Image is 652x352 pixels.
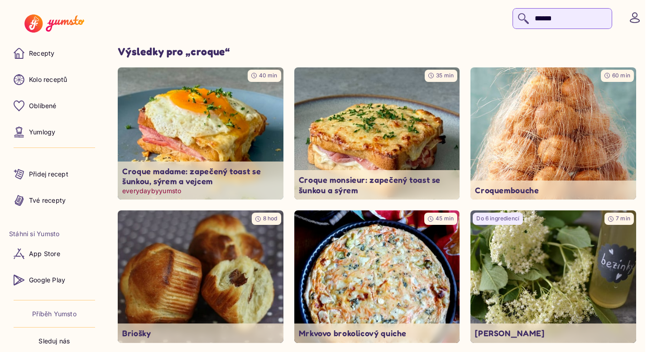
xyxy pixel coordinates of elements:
[29,249,60,258] p: App Store
[259,72,278,79] span: 40 min
[263,215,278,222] span: 8 hod
[294,210,460,343] img: undefined
[114,64,288,203] img: undefined
[29,196,66,205] p: Tvé recepty
[118,45,636,58] h1: Výsledky pro „ croque “
[9,269,100,291] a: Google Play
[436,72,454,79] span: 35 min
[29,101,57,110] p: Oblíbené
[612,72,630,79] span: 60 min
[122,166,279,186] p: Croque madame: zapečený toast se šunkou, sýrem a vejcem
[436,215,454,222] span: 45 min
[24,14,84,33] img: Yumsto logo
[38,337,70,346] p: Sleduj nás
[122,328,279,338] p: Briošky
[9,190,100,211] a: Tvé recepty
[9,243,100,265] a: App Store
[475,185,632,195] p: Croquembouche
[9,69,100,90] a: Kolo receptů
[476,215,519,223] p: Do 6 ingrediencí
[9,43,100,64] a: Recepty
[470,67,636,200] img: undefined
[294,210,460,343] a: undefined45 minMrkvovo brokolicový quiche
[9,121,100,143] a: Yumlogy
[294,67,460,200] img: undefined
[475,328,632,338] p: [PERSON_NAME]
[29,170,68,179] p: Přidej recept
[9,95,100,117] a: Oblíbené
[616,215,630,222] span: 7 min
[118,210,283,343] img: undefined
[294,67,460,200] a: undefined35 minCroque monsieur: zapečený toast se šunkou a sýrem
[299,175,455,195] p: Croque monsieur: zapečený toast se šunkou a sýrem
[29,49,54,58] p: Recepty
[470,210,636,343] img: undefined
[122,186,279,195] p: everydaybyyumsto
[470,67,636,200] a: undefined60 minCroquembouche
[29,75,67,84] p: Kolo receptů
[470,210,636,343] a: undefinedDo 6 ingrediencí7 min[PERSON_NAME]
[29,276,65,285] p: Google Play
[9,163,100,185] a: Přidej recept
[118,67,283,200] a: undefined40 minCroque madame: zapečený toast se šunkou, sýrem a vejcemeverydaybyyumsto
[299,328,455,338] p: Mrkvovo brokolicový quiche
[32,309,77,319] a: Příběh Yumsto
[29,128,55,137] p: Yumlogy
[9,229,100,238] li: Stáhni si Yumsto
[118,210,283,343] a: undefined8 hodBriošky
